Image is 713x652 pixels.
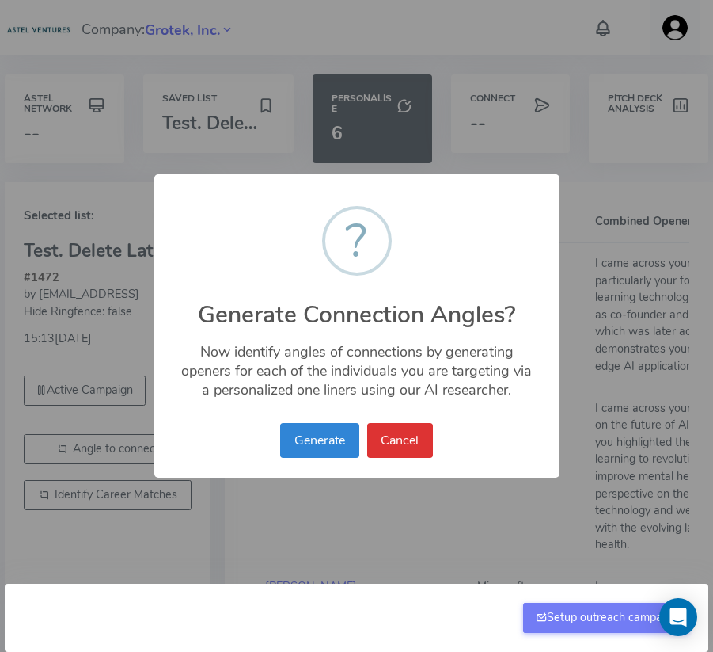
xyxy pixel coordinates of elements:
[154,328,559,403] div: Now identify angles of connections by generating openers for each of the individuals you are targ...
[659,598,697,636] div: Open Intercom Messenger
[346,209,367,273] div: ?
[154,283,559,328] h2: Generate Connection Angles?
[367,423,433,458] button: Cancel
[280,423,358,458] button: Generate
[523,603,689,633] button: Setup outreach campaign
